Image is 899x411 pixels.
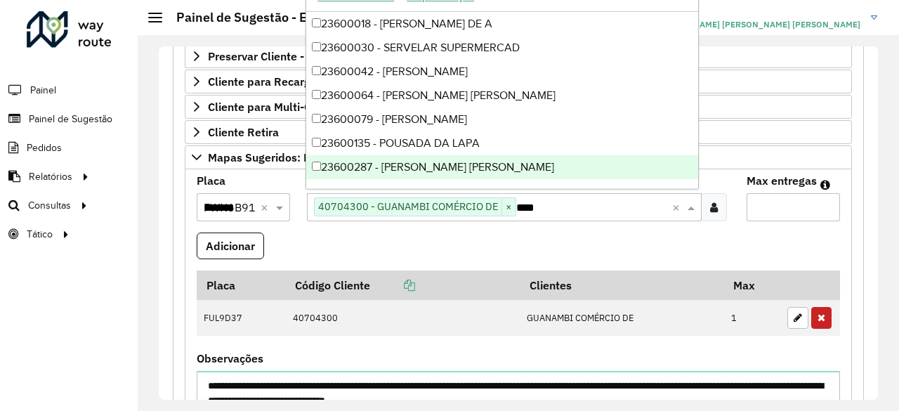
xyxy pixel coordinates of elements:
span: × [501,199,516,216]
span: 40704300 - GUANAMBI COMÉRCIO DE [315,198,501,215]
span: Relatórios [29,169,72,184]
a: Cliente para Multi-CDD/Internalização [185,95,852,119]
a: Copiar [370,278,415,292]
th: Clientes [520,270,724,300]
td: GUANAMBI COMÉRCIO DE [520,300,724,337]
h3: JOAO [652,4,860,18]
label: Placa [197,172,225,189]
span: Consultas [28,198,71,213]
span: Preservar Cliente - Devem ficar no buffer, não roteirizar [208,51,494,62]
th: Código Cliente [286,270,520,300]
span: Tático [27,227,53,242]
span: Clear all [672,199,684,216]
h2: Painel de Sugestão - Editar registro [162,10,383,25]
th: Placa [197,270,286,300]
a: Preservar Cliente - Devem ficar no buffer, não roteirizar [185,44,852,68]
span: Clear all [261,199,273,216]
div: 23600079 - [PERSON_NAME] [306,107,698,131]
div: 23600135 - POUSADA DA LAPA [306,131,698,155]
span: Painel [30,83,56,98]
span: Painel de Sugestão [29,112,112,126]
div: 23600042 - [PERSON_NAME] [306,60,698,84]
span: [PERSON_NAME] [PERSON_NAME] [PERSON_NAME] [652,18,860,31]
div: 23600030 - SERVELAR SUPERMERCAD [306,36,698,60]
span: Cliente para Recarga [208,76,317,87]
th: Max [724,270,780,300]
div: 23600287 - [PERSON_NAME] [PERSON_NAME] [306,155,698,179]
a: Mapas Sugeridos: Placa-Cliente [185,145,852,169]
button: Adicionar [197,233,264,259]
div: 23600064 - [PERSON_NAME] [PERSON_NAME] [306,84,698,107]
span: Cliente para Multi-CDD/Internalização [208,101,406,112]
a: Cliente para Recarga [185,70,852,93]
a: Cliente Retira [185,120,852,144]
label: Max entregas [747,172,817,189]
div: 23600318 - [PERSON_NAME] [306,179,698,203]
div: 23600018 - [PERSON_NAME] DE A [306,12,698,36]
span: Cliente Retira [208,126,279,138]
td: FUL9D37 [197,300,286,337]
label: Observações [197,350,263,367]
em: Máximo de clientes que serão colocados na mesma rota com os clientes informados [820,179,830,190]
span: Mapas Sugeridos: Placa-Cliente [208,152,373,163]
span: Pedidos [27,141,62,155]
td: 1 [724,300,780,337]
td: 40704300 [286,300,520,337]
